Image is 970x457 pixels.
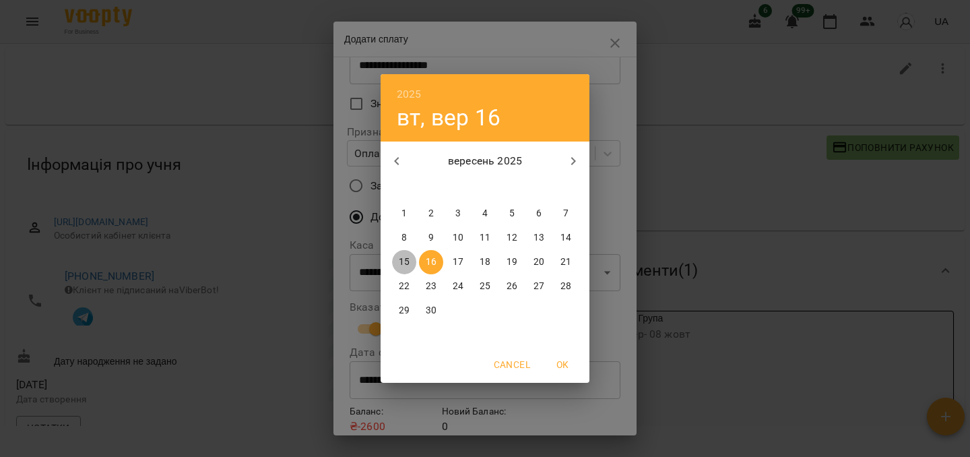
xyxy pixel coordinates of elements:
p: 30 [426,304,437,317]
button: 11 [473,226,497,250]
button: 12 [500,226,524,250]
button: OK [541,353,584,377]
button: 26 [500,274,524,299]
p: 21 [560,255,571,269]
p: 25 [480,280,490,293]
p: 20 [533,255,544,269]
p: 5 [509,207,515,220]
p: 9 [428,231,434,245]
p: вересень 2025 [413,153,558,169]
button: 30 [419,299,443,323]
p: 15 [399,255,410,269]
p: 19 [507,255,517,269]
button: 13 [527,226,551,250]
button: 23 [419,274,443,299]
span: нд [554,181,578,195]
p: 4 [482,207,488,220]
span: OK [546,357,579,373]
p: 2 [428,207,434,220]
button: 28 [554,274,578,299]
button: 24 [446,274,470,299]
button: 16 [419,250,443,274]
p: 28 [560,280,571,293]
p: 23 [426,280,437,293]
p: 13 [533,231,544,245]
span: ср [446,181,470,195]
button: 1 [392,202,416,226]
p: 16 [426,255,437,269]
button: 6 [527,202,551,226]
button: 15 [392,250,416,274]
span: пт [500,181,524,195]
span: вт [419,181,443,195]
p: 27 [533,280,544,293]
p: 8 [401,231,407,245]
p: 14 [560,231,571,245]
button: 10 [446,226,470,250]
span: чт [473,181,497,195]
p: 26 [507,280,517,293]
span: пн [392,181,416,195]
button: 17 [446,250,470,274]
p: 12 [507,231,517,245]
button: 7 [554,202,578,226]
button: Cancel [488,353,536,377]
p: 18 [480,255,490,269]
button: 25 [473,274,497,299]
button: 4 [473,202,497,226]
p: 24 [453,280,463,293]
button: 3 [446,202,470,226]
p: 3 [455,207,461,220]
button: 14 [554,226,578,250]
p: 1 [401,207,407,220]
p: 11 [480,231,490,245]
button: вт, вер 16 [397,104,500,131]
p: 17 [453,255,463,269]
button: 19 [500,250,524,274]
button: 27 [527,274,551,299]
button: 9 [419,226,443,250]
button: 2025 [397,85,422,104]
button: 2 [419,202,443,226]
p: 7 [563,207,569,220]
button: 5 [500,202,524,226]
p: 6 [536,207,542,220]
span: Cancel [494,357,530,373]
button: 21 [554,250,578,274]
button: 8 [392,226,416,250]
p: 22 [399,280,410,293]
button: 18 [473,250,497,274]
p: 10 [453,231,463,245]
button: 22 [392,274,416,299]
span: сб [527,181,551,195]
button: 20 [527,250,551,274]
p: 29 [399,304,410,317]
button: 29 [392,299,416,323]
